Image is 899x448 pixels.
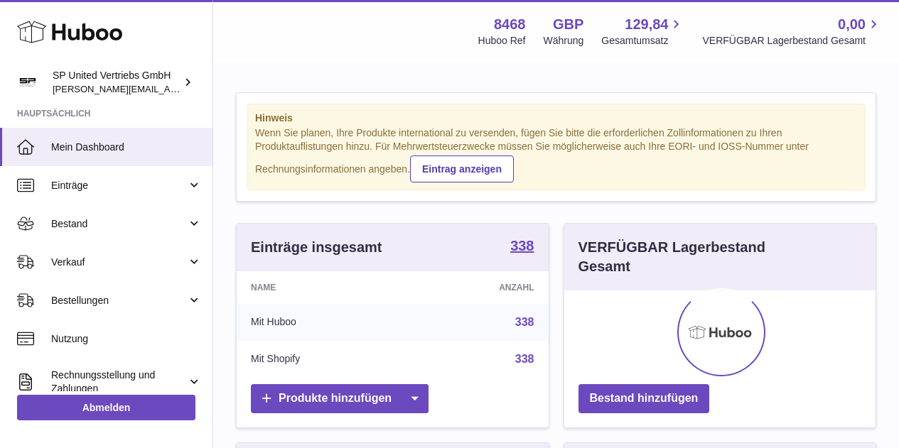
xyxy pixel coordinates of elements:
span: Bestellungen [51,294,187,307]
div: Wenn Sie planen, Ihre Produkte international zu versenden, fügen Sie bitte die erforderlichen Zol... [255,126,857,182]
a: Abmelden [17,395,195,420]
a: 338 [510,239,534,256]
a: 338 [515,316,534,328]
span: Mein Dashboard [51,141,202,154]
a: Eintrag anzeigen [410,155,514,182]
th: Name [237,271,408,304]
a: Bestand hinzufügen [578,384,710,413]
img: tim@sp-united.com [17,72,38,93]
span: Rechnungsstellung und Zahlungen [51,368,187,395]
strong: 8468 [494,15,526,34]
div: Huboo Ref [478,34,526,48]
h3: Einträge insgesamt [251,238,382,257]
span: Verkauf [51,256,187,269]
span: 0,00 [838,15,866,34]
span: Bestand [51,217,187,231]
h3: VERFÜGBAR Lagerbestand Gesamt [578,238,812,276]
span: Nutzung [51,332,202,346]
span: VERFÜGBAR Lagerbestand Gesamt [702,34,882,48]
a: Produkte hinzufügen [251,384,429,413]
th: Anzahl [408,271,548,304]
strong: 338 [510,239,534,253]
strong: Hinweis [255,111,857,125]
a: 129,84 Gesamtumsatz [601,15,684,48]
span: [PERSON_NAME][EMAIL_ADDRESS][DOMAIN_NAME] [53,83,285,94]
span: 129,84 [625,15,668,34]
div: SP United Vertriebs GmbH [53,69,181,96]
td: Mit Shopify [237,341,408,378]
td: Mit Huboo [237,304,408,341]
a: 338 [515,353,534,365]
span: Gesamtumsatz [601,34,684,48]
div: Währung [544,34,584,48]
span: Einträge [51,179,187,192]
strong: GBP [553,15,583,34]
a: 0,00 VERFÜGBAR Lagerbestand Gesamt [702,15,882,48]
